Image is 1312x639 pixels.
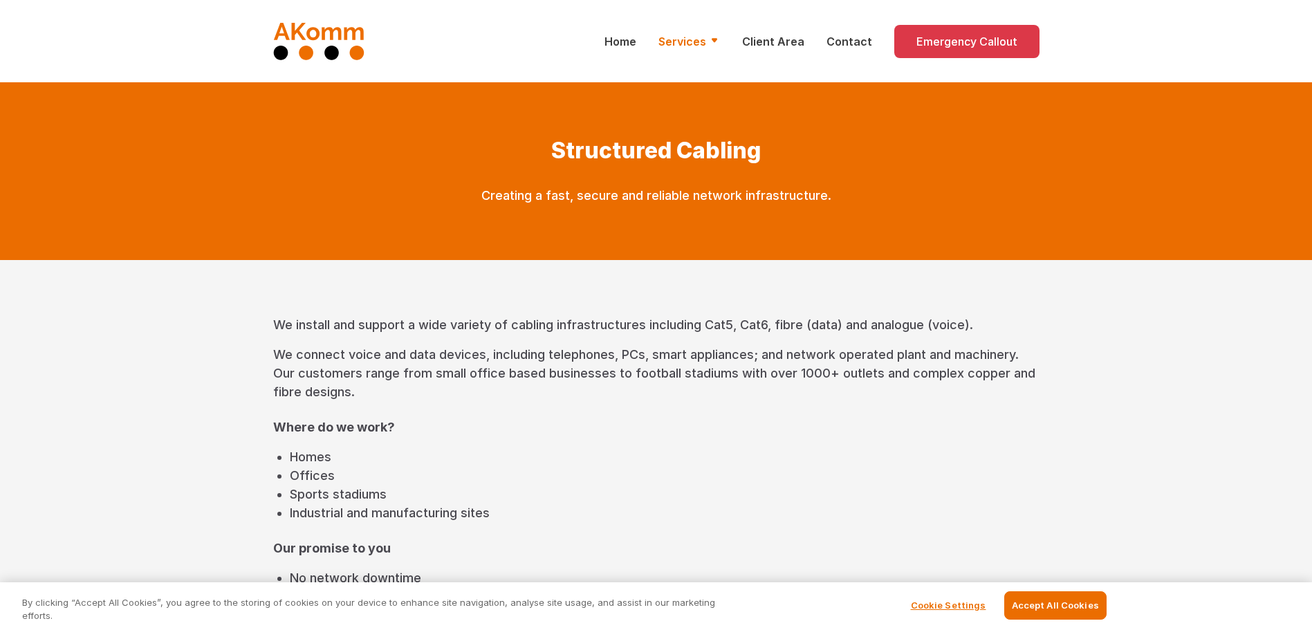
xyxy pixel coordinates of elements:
p: Our promise to you [273,539,1040,557]
li: Homes [290,447,1040,466]
li: Industrial and manufacturing sites [290,503,1040,522]
h1: Structured Cabling [407,138,905,164]
a: Client Area [742,33,804,50]
a: Services [658,33,720,50]
p: By clicking “Accept All Cookies”, you agree to the storing of cookies on your device to enhance s... [22,596,721,623]
button: Cookie Settings [905,592,992,620]
p: We install and support a wide variety of cabling infrastructures including Cat5, Cat6, fibre (dat... [273,315,1040,334]
li: Sports stadiums [290,485,1040,503]
p: Where do we work? [273,418,1040,436]
a: Emergency Callout [894,25,1040,58]
p: We connect voice and data devices, including telephones, PCs, smart appliances; and network opera... [273,345,1040,401]
a: Home [604,33,636,50]
img: AKomm [273,22,365,60]
li: No network downtime [290,568,1040,587]
li: Offices [290,466,1040,485]
p: Creating a fast, secure and reliable network infrastructure. [407,186,905,205]
a: Contact [826,33,872,50]
button: Accept All Cookies [1004,591,1107,620]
